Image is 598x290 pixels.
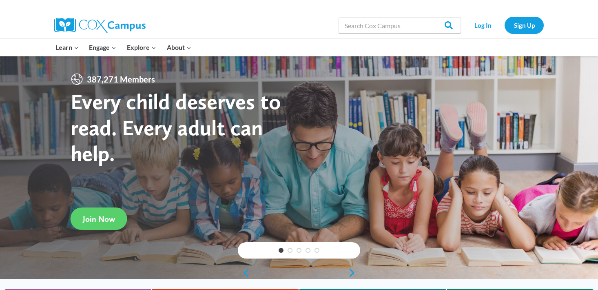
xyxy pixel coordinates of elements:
[238,265,360,281] div: content slider buttons
[348,268,360,278] a: next
[315,248,319,253] a: 5
[297,248,301,253] a: 3
[465,17,501,33] a: Log In
[238,268,250,278] a: previous
[279,248,283,253] a: 1
[127,42,156,53] span: Explore
[505,17,544,33] a: Sign Up
[84,73,158,86] span: 387,271 Members
[339,17,461,33] input: Search Cox Campus
[306,248,310,253] a: 4
[83,214,115,224] span: Join Now
[55,42,79,53] span: Learn
[54,18,146,33] img: Cox Campus
[167,42,191,53] span: About
[50,39,196,56] nav: Primary Navigation
[465,17,544,33] nav: Secondary Navigation
[71,207,127,230] a: Join Now
[288,248,292,253] a: 2
[71,88,281,166] strong: Every child deserves to read. Every adult can help.
[89,42,116,53] span: Engage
